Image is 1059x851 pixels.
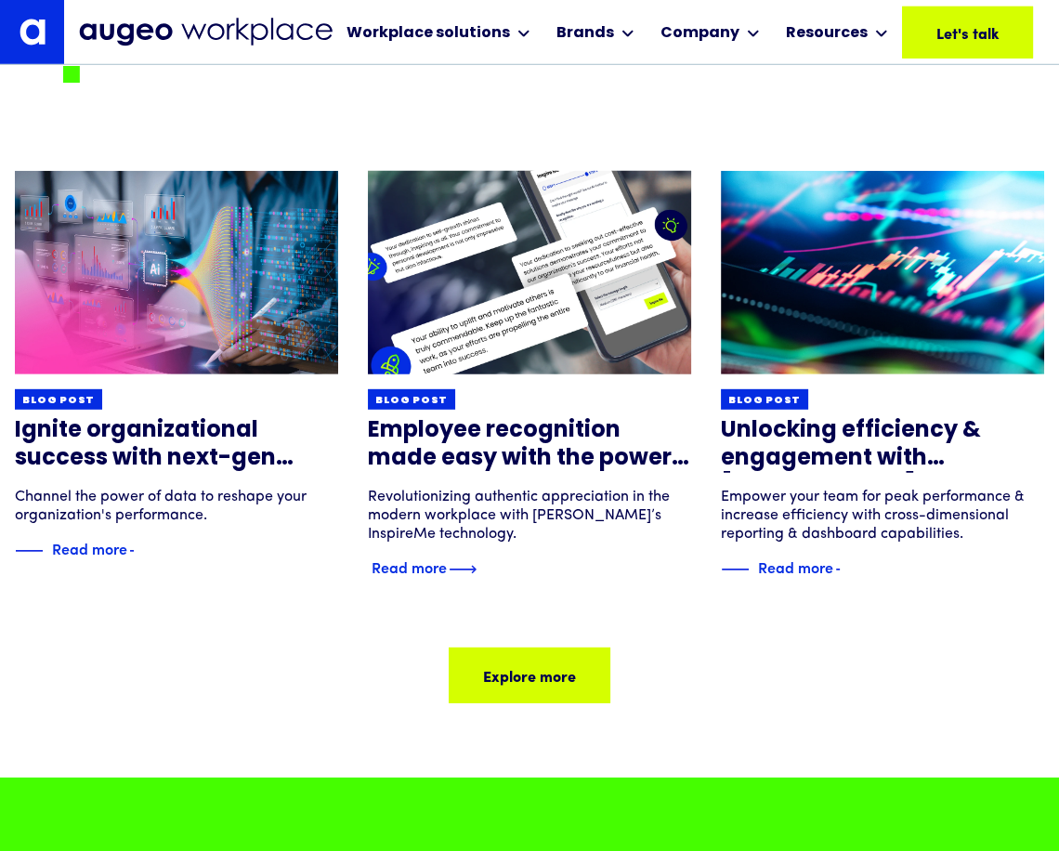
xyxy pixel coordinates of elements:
[15,488,338,525] div: Channel the power of data to reshape your organization's performance.
[372,556,447,578] div: Read more
[79,18,333,47] img: Augeo Workplace business unit full logo in mignight blue.
[368,171,691,581] a: Blog postEmployee recognition made easy with the power of AIRevolutionizing authentic appreciatio...
[15,417,338,473] h3: Ignite organizational success with next-gen talent optimization
[835,558,863,581] img: Blue text arrow
[758,556,833,578] div: Read more
[22,394,95,408] div: Blog post
[721,417,1044,473] h3: Unlocking efficiency & engagement with [PERSON_NAME]’s Manager Success Suite
[129,540,157,562] img: Blue text arrow
[449,648,610,703] a: Explore more
[556,22,614,45] div: Brands
[368,417,691,473] h3: Employee recognition made easy with the power of AI
[346,22,510,45] div: Workplace solutions
[449,558,477,581] img: Blue text arrow
[20,19,46,45] img: Augeo's "a" monogram decorative logo in white.
[15,540,43,562] img: Blue decorative line
[728,394,801,408] div: Blog post
[368,488,691,543] div: Revolutionizing authentic appreciation in the modern workplace with [PERSON_NAME]’s InspireMe tec...
[52,537,127,559] div: Read more
[721,488,1044,543] div: Empower your team for peak performance & increase efficiency with cross-dimensional reporting & d...
[660,22,739,45] div: Company
[786,22,868,45] div: Resources
[375,394,448,408] div: Blog post
[721,558,749,581] img: Blue decorative line
[902,7,1033,59] a: Let's talk
[15,171,338,562] a: Blog postIgnite organizational success with next-gen talent optimizationChannel the power of data...
[721,171,1044,581] a: Blog postUnlocking efficiency & engagement with [PERSON_NAME]’s Manager Success SuiteEmpower your...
